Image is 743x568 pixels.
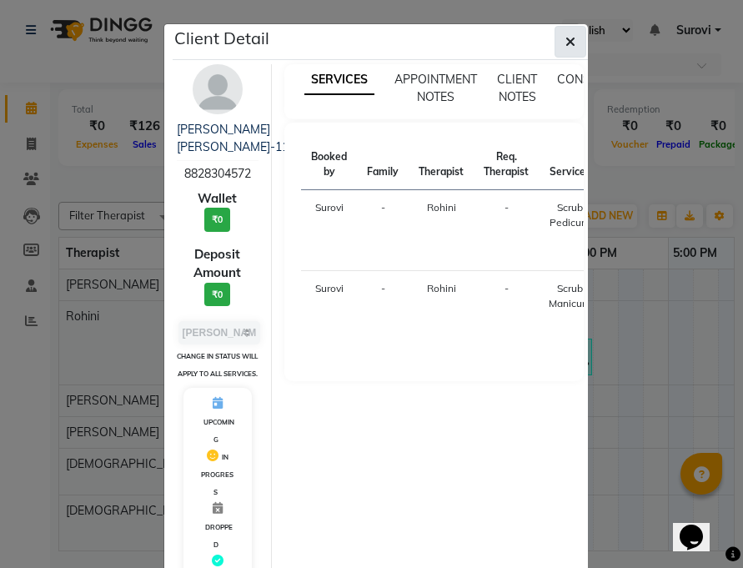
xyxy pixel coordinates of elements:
[357,271,409,352] td: -
[557,72,644,87] span: CONSUMPTION
[201,453,233,496] span: IN PROGRESS
[301,271,357,352] td: Surovi
[409,139,474,190] th: Therapist
[177,245,259,283] span: Deposit Amount
[184,166,251,181] span: 8828304572
[204,283,230,307] h3: ₹0
[198,189,237,209] span: Wallet
[357,190,409,271] td: -
[549,200,591,230] div: Scrub Pedicure
[549,281,591,311] div: Scrub Manicure
[205,523,233,549] span: DROPPED
[174,26,269,51] h5: Client Detail
[203,418,234,444] span: UPCOMING
[539,139,601,190] th: Services
[357,139,409,190] th: Family
[673,501,726,551] iframe: chat widget
[177,352,258,378] small: Change in status will apply to all services.
[427,282,456,294] span: Rohini
[427,201,456,214] span: Rohini
[204,208,230,232] h3: ₹0
[193,64,243,114] img: avatar
[474,139,539,190] th: Req. Therapist
[301,139,357,190] th: Booked by
[177,122,302,154] a: [PERSON_NAME] [PERSON_NAME]-1106
[474,271,539,352] td: -
[301,190,357,271] td: Surovi
[497,72,537,104] span: CLIENT NOTES
[304,65,374,95] span: SERVICES
[394,72,477,104] span: APPOINTMENT NOTES
[474,190,539,271] td: -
